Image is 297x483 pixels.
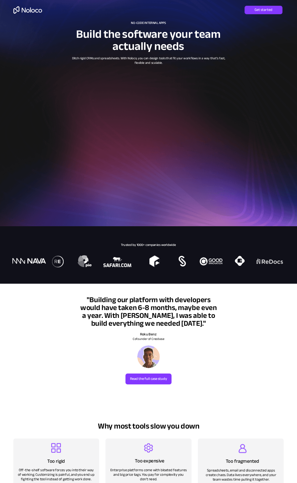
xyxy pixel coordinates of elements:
[125,374,172,384] a: Read the full case study
[80,293,217,330] span: "Building our platform with developers would have taken 6-8 months, maybe even a year. With [PERS...
[245,6,282,14] a: Get started
[18,467,95,482] span: Off-the-shelf software forces you into their way of working. Customizing is painful, and you end ...
[226,456,259,466] span: Too fragmented
[245,8,282,12] span: Get started
[131,20,166,26] span: NO-CODE INTERNAL APPS
[76,24,221,57] span: Build the software your team actually needs
[140,331,157,338] span: Roku Benz
[98,419,199,433] span: Why most tools slow you down
[205,467,276,482] span: Spreadsheets, email and disconnected apps create chaos. Data lives everywhere, and your team wast...
[72,55,225,66] span: Ditch rigid CRMs and spreadsheets. With Noloco, you can design tools that fit your workflows in a...
[133,336,164,342] span: Cofounder of Creobase
[125,377,172,381] span: Read the full case study
[110,467,187,482] span: Enterprise platforms come with bloated features and big price tags. You pay for complexity you do...
[47,456,65,466] span: Too rigid
[135,456,164,466] span: Too expensive
[121,242,176,248] span: Trusted by 1000+ companies worldwide
[34,69,262,195] iframe: Platform overview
